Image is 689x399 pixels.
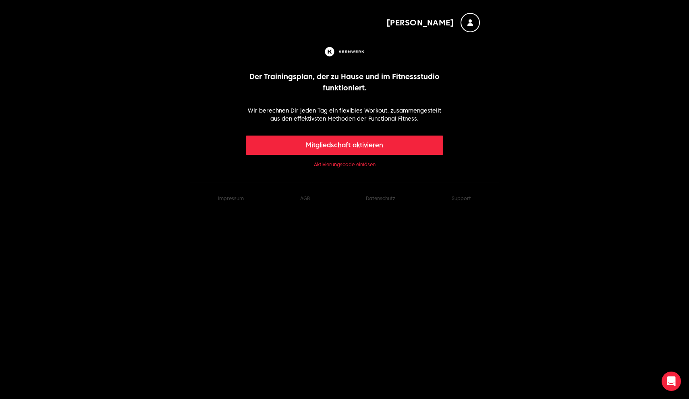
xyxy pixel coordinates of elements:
[323,45,366,58] img: Kernwerk®
[246,71,444,94] p: Der Trainingsplan, der zu Hause und im Fitnessstudio funktioniert.
[386,13,480,32] button: [PERSON_NAME]
[218,195,244,201] a: Impressum
[452,195,471,202] button: Support
[366,195,395,201] a: Datenschutz
[300,195,310,201] a: AGB
[246,107,444,123] p: Wir berechnen Dir jeden Tag ein flexibles Workout, zusammengestellt aus den effektivsten Methoden...
[314,161,376,168] a: Aktivierungscode einlösen
[246,136,444,155] button: Mitgliedschaft aktivieren
[662,372,681,391] div: Open Intercom Messenger
[386,17,454,28] span: [PERSON_NAME]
